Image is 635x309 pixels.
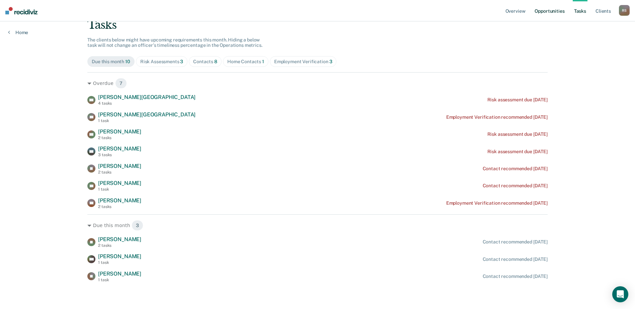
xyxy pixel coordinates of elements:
div: Contact recommended [DATE] [483,183,548,189]
span: [PERSON_NAME] [98,163,141,169]
div: 1 task [98,278,141,282]
div: R S [619,5,630,16]
span: [PERSON_NAME] [98,128,141,135]
div: 1 task [98,187,141,192]
div: 2 tasks [98,135,141,140]
span: 3 [329,59,332,64]
div: Risk Assessments [140,59,183,65]
span: 10 [125,59,130,64]
div: Open Intercom Messenger [612,286,628,302]
span: [PERSON_NAME][GEOGRAPHIC_DATA] [98,111,195,118]
span: 3 [180,59,183,64]
div: Contact recommended [DATE] [483,256,548,262]
span: [PERSON_NAME][GEOGRAPHIC_DATA] [98,94,195,100]
div: Contact recommended [DATE] [483,166,548,172]
span: 8 [214,59,217,64]
div: Risk assessment due [DATE] [487,97,548,103]
div: Home Contacts [227,59,264,65]
span: The clients below might have upcoming requirements this month. Hiding a below task will not chang... [87,37,262,48]
button: RS [619,5,630,16]
div: Employment Verification recommended [DATE] [446,114,548,120]
div: Contacts [193,59,217,65]
div: Contact recommended [DATE] [483,239,548,245]
div: 2 tasks [98,204,141,209]
div: 4 tasks [98,101,195,106]
div: Employment Verification recommended [DATE] [446,200,548,206]
div: 3 tasks [98,152,141,157]
div: 2 tasks [98,170,141,175]
div: Risk assessment due [DATE] [487,149,548,154]
span: 7 [115,78,127,89]
div: Risk assessment due [DATE] [487,131,548,137]
div: 2 tasks [98,243,141,248]
span: [PERSON_NAME] [98,197,141,204]
img: Recidiviz [5,7,37,14]
div: Employment Verification [274,59,332,65]
div: Due this month 3 [87,220,548,231]
span: [PERSON_NAME] [98,271,141,277]
div: Contact recommended [DATE] [483,274,548,279]
div: Due this month [92,59,130,65]
span: 1 [262,59,264,64]
span: [PERSON_NAME] [98,145,141,152]
div: Tasks [87,18,548,32]
span: 3 [132,220,143,231]
div: Overdue 7 [87,78,548,89]
div: 1 task [98,118,195,123]
span: [PERSON_NAME] [98,253,141,260]
div: 1 task [98,260,141,265]
span: [PERSON_NAME] [98,180,141,186]
span: [PERSON_NAME] [98,236,141,242]
a: Home [8,29,28,35]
